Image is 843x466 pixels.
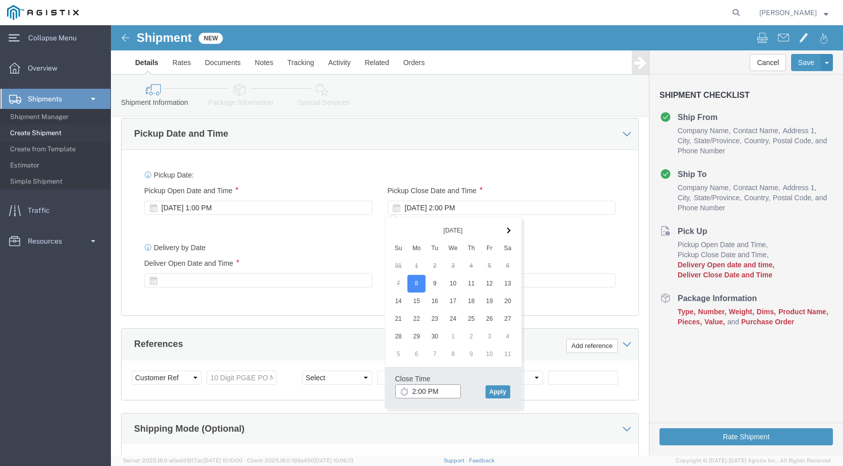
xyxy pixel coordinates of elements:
span: Server: 2025.18.0-a0edd1917ac [123,457,243,463]
span: [DATE] 10:06:13 [314,457,353,463]
a: Feedback [469,457,495,463]
span: Client: 2025.18.0-198a450 [247,457,353,463]
span: Copyright © [DATE]-[DATE] Agistix Inc., All Rights Reserved [676,456,831,465]
a: Shipments [1,89,110,109]
span: Create from Template [10,139,103,159]
span: Collapse Menu [28,28,84,48]
button: [PERSON_NAME] [759,7,829,19]
span: Shipment Manager [10,107,103,127]
iframe: FS Legacy Container [111,25,843,455]
span: Kayla Hernandez [759,7,817,18]
a: Overview [1,58,110,78]
a: Support [444,457,469,463]
span: Resources [28,231,69,251]
span: Overview [28,58,65,78]
span: [DATE] 10:10:00 [203,457,243,463]
img: logo [7,5,79,20]
span: Simple Shipment [10,171,103,192]
span: Estimator [10,155,103,176]
a: Traffic [1,200,110,220]
span: Traffic [28,200,57,220]
span: Shipments [28,89,69,109]
span: Create Shipment [10,123,103,143]
a: Resources [1,231,110,251]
